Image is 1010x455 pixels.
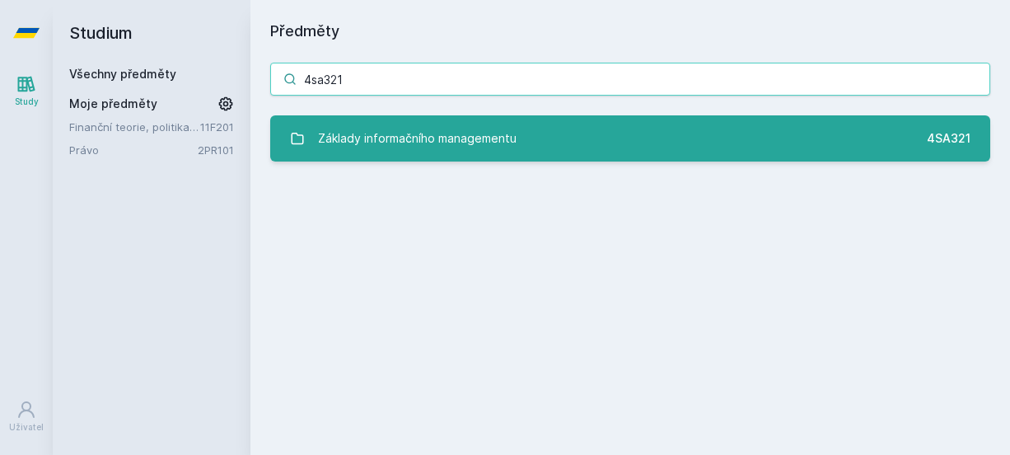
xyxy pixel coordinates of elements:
[3,66,49,116] a: Study
[270,63,990,96] input: Název nebo ident předmětu…
[9,421,44,434] div: Uživatel
[69,119,200,135] a: Finanční teorie, politika a instituce
[200,120,234,134] a: 11F201
[15,96,39,108] div: Study
[69,96,157,112] span: Moje předměty
[270,115,990,162] a: Základy informačního managementu 4SA321
[270,20,990,43] h1: Předměty
[198,143,234,157] a: 2PR101
[69,142,198,158] a: Právo
[927,130,970,147] div: 4SA321
[318,122,517,155] div: Základy informačního managementu
[69,67,176,81] a: Všechny předměty
[3,392,49,442] a: Uživatel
